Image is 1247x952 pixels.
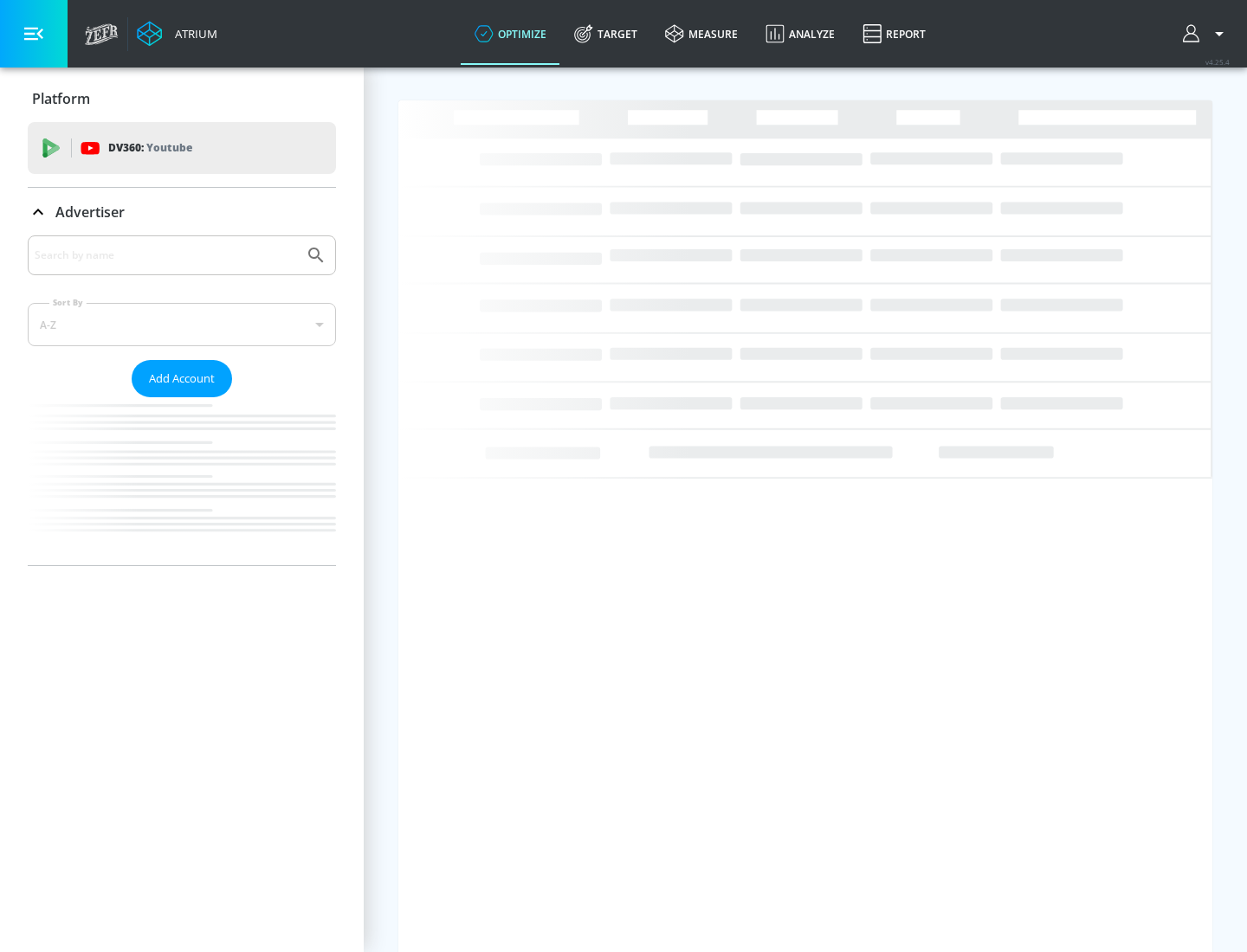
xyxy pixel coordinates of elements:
[560,3,651,65] a: Target
[849,3,940,65] a: Report
[28,397,336,565] nav: list of Advertiser
[35,244,297,267] input: Search by name
[461,3,560,65] a: optimize
[651,3,752,65] a: measure
[752,3,849,65] a: Analyze
[49,297,87,308] label: Sort By
[32,89,90,108] p: Platform
[137,21,217,47] a: Atrium
[108,138,192,158] p: DV360:
[149,369,215,389] span: Add Account
[146,138,192,157] p: Youtube
[168,26,217,42] div: Atrium
[28,188,336,236] div: Advertiser
[132,360,232,397] button: Add Account
[28,74,336,123] div: Platform
[55,203,125,222] p: Advertiser
[28,122,336,174] div: DV360: Youtube
[28,235,336,565] div: Advertiser
[28,303,336,346] div: A-Z
[1205,57,1230,67] span: v 4.25.4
